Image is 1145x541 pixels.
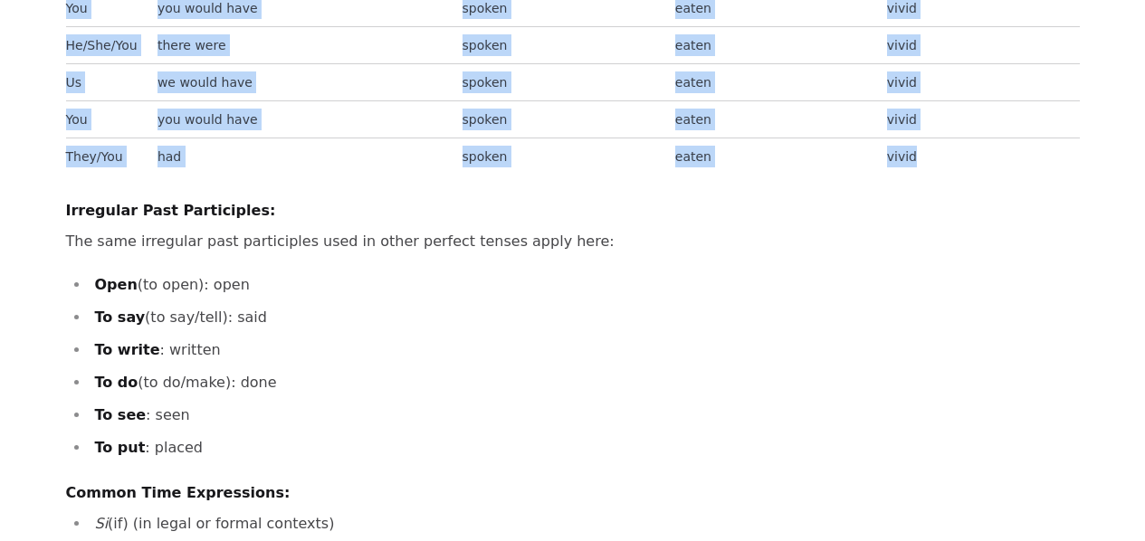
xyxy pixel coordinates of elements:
[160,341,221,358] font: : written
[95,439,146,456] font: To put
[95,308,146,326] font: To say
[66,200,1080,222] h4: Irregular Past Participles:
[675,112,711,127] font: eaten
[138,276,250,293] font: (to open): open
[157,38,226,52] font: there were
[675,38,711,52] font: eaten
[887,149,917,164] font: vivid
[157,112,258,127] font: you would have
[138,374,276,391] font: (to do/make): done
[887,112,917,127] font: vivid
[463,149,508,164] font: spoken
[675,1,711,15] font: eaten
[463,38,508,52] font: spoken
[95,276,138,293] font: Open
[463,75,508,90] font: spoken
[157,149,181,164] font: had
[66,482,1080,504] h4: Common Time Expressions:
[66,38,138,52] font: He/She/You
[463,112,508,127] font: spoken
[95,406,147,423] font: To see
[95,341,160,358] font: To write
[157,1,258,15] font: you would have
[66,149,123,164] font: They/You
[95,515,109,532] em: Si
[887,1,917,15] font: vivid
[887,38,917,52] font: vivid
[66,75,82,90] font: Us
[146,406,190,423] font: : seen
[66,229,1080,254] p: The same irregular past participles used in other perfect tenses apply here:
[157,75,253,90] font: we would have
[66,112,88,127] font: You
[675,75,711,90] font: eaten
[145,308,267,326] font: (to say/tell): said
[145,439,203,456] font: : placed
[463,1,508,15] font: spoken
[887,75,917,90] font: vivid
[95,374,138,391] font: To do
[90,511,1080,536] li: (if) (in legal or formal contexts)
[66,1,88,15] font: You
[675,149,711,164] font: eaten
